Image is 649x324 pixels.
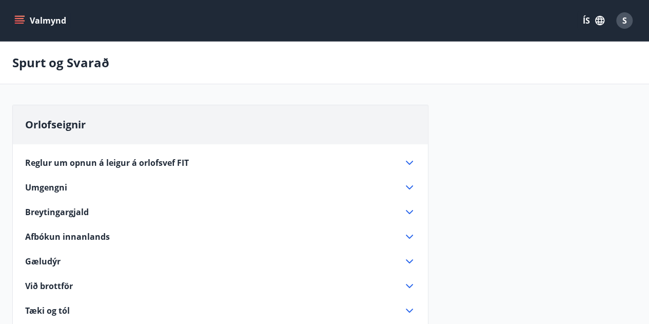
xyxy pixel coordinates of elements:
span: Orlofseignir [25,118,86,131]
button: S [612,8,637,33]
span: Tæki og tól [25,305,70,316]
span: Breytingargjald [25,206,89,218]
span: S [622,15,627,26]
div: Afbókun innanlands [25,231,416,243]
div: Breytingargjald [25,206,416,218]
div: Reglur um opnun á leigur á orlofsvef FIT [25,157,416,169]
div: Við brottför [25,280,416,292]
span: Reglur um opnun á leigur á orlofsvef FIT [25,157,189,168]
div: Tæki og tól [25,304,416,317]
div: Umgengni [25,181,416,194]
div: Gæludýr [25,255,416,268]
span: Afbókun innanlands [25,231,110,242]
span: Umgengni [25,182,67,193]
span: Gæludýr [25,256,61,267]
button: ÍS [577,11,610,30]
span: Við brottför [25,280,73,292]
button: menu [12,11,70,30]
p: Spurt og Svarað [12,54,109,71]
